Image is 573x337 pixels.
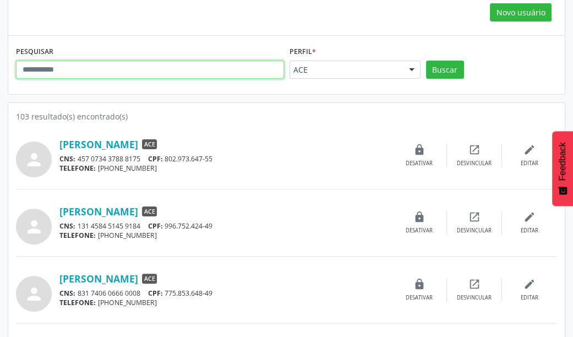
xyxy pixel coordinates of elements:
div: 103 resultado(s) encontrado(s) [16,111,557,122]
i: person [24,150,44,170]
div: [PHONE_NUMBER] [59,298,392,307]
div: 131 4584 5145 9184 996.752.424-49 [59,221,392,231]
i: lock [413,211,425,223]
div: [PHONE_NUMBER] [59,164,392,173]
a: [PERSON_NAME] [59,138,138,150]
div: Desvincular [457,294,492,302]
div: [PHONE_NUMBER] [59,231,392,240]
i: lock [413,144,425,156]
span: ACE [142,206,157,216]
div: Desvincular [457,160,492,167]
div: Editar [521,294,538,302]
button: Novo usuário [490,3,552,22]
span: TELEFONE: [59,231,96,240]
i: edit [523,211,536,223]
span: ACE [293,64,398,75]
i: lock [413,278,425,290]
span: TELEFONE: [59,164,96,173]
i: open_in_new [468,144,481,156]
i: person [24,217,44,237]
span: TELEFONE: [59,298,96,307]
label: PESQUISAR [16,44,53,61]
span: CPF: [148,221,163,231]
i: edit [523,278,536,290]
a: [PERSON_NAME] [59,205,138,218]
div: Editar [521,160,538,167]
div: Desativar [406,294,433,302]
span: ACE [142,139,157,149]
i: edit [523,144,536,156]
div: Desvincular [457,227,492,235]
button: Buscar [426,61,464,79]
span: Feedback [558,142,567,181]
label: Perfil [290,44,316,61]
span: CNS: [59,221,75,231]
div: Desativar [406,227,433,235]
div: Desativar [406,160,433,167]
span: Novo usuário [496,7,545,18]
i: open_in_new [468,278,481,290]
span: CNS: [59,289,75,298]
span: CPF: [148,289,163,298]
span: ACE [142,274,157,284]
div: Editar [521,227,538,235]
button: Feedback - Mostrar pesquisa [552,131,573,206]
div: 457 0734 3788 8175 802.973.647-55 [59,154,392,164]
span: CNS: [59,154,75,164]
a: [PERSON_NAME] [59,273,138,285]
i: open_in_new [468,211,481,223]
i: person [24,284,44,304]
div: 831 7406 0666 0008 775.853.648-49 [59,289,392,298]
span: CPF: [148,154,163,164]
